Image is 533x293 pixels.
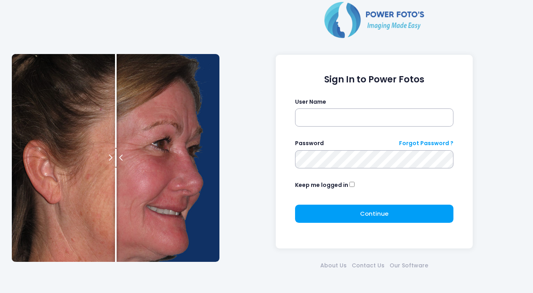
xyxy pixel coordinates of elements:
label: Keep me logged in [295,181,348,189]
label: User Name [295,98,326,106]
label: Password [295,139,324,147]
span: Continue [360,209,388,218]
h1: Sign In to Power Fotos [295,74,454,85]
a: About Us [318,261,349,270]
a: Contact Us [349,261,387,270]
a: Our Software [387,261,431,270]
a: Forgot Password ? [399,139,453,147]
button: Continue [295,205,454,223]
